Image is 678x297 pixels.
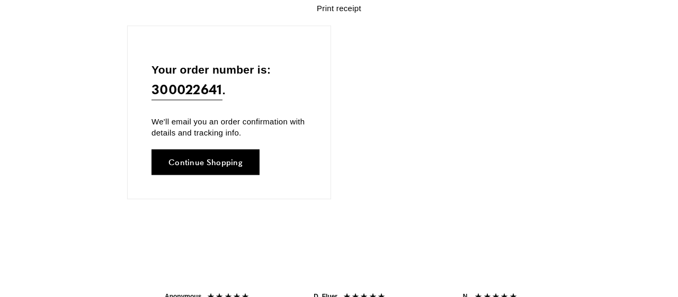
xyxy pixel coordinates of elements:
[151,79,222,98] strong: 300022641
[317,4,361,13] a: Print receipt
[151,116,307,138] p: We'll email you an order confirmation with details and tracking info.
[168,158,243,166] span: Continue Shopping
[151,61,307,101] p: Your order number is: .
[151,149,260,175] a: Continue Shopping
[151,78,222,100] a: 300022641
